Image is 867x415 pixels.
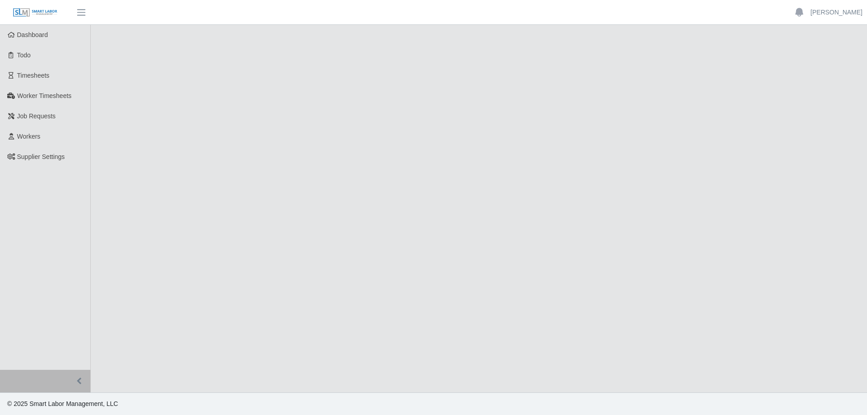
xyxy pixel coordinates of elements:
[17,51,31,59] span: Todo
[13,8,58,18] img: SLM Logo
[17,72,50,79] span: Timesheets
[17,153,65,160] span: Supplier Settings
[17,92,71,99] span: Worker Timesheets
[17,31,48,38] span: Dashboard
[17,133,41,140] span: Workers
[17,112,56,120] span: Job Requests
[811,8,862,17] a: [PERSON_NAME]
[7,400,118,407] span: © 2025 Smart Labor Management, LLC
